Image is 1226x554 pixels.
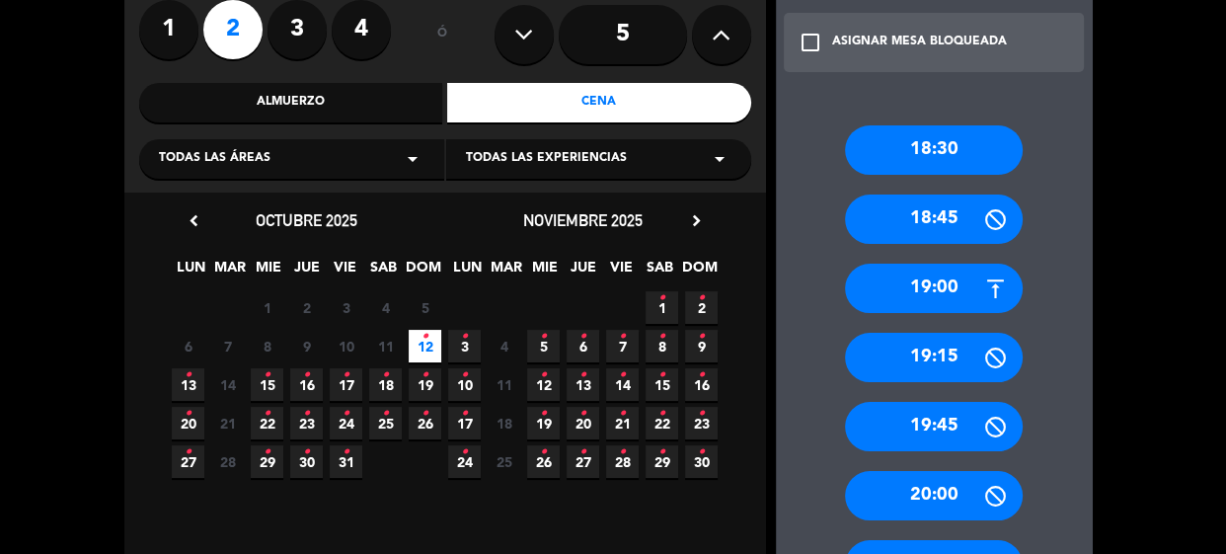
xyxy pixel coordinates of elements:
span: 4 [369,291,402,324]
span: 9 [290,330,323,362]
i: • [619,359,626,391]
span: 16 [685,368,718,401]
span: 9 [685,330,718,362]
i: • [461,321,468,353]
div: 20:00 [845,471,1023,520]
div: 19:45 [845,402,1023,451]
i: • [264,398,270,430]
div: 19:00 [845,264,1023,313]
div: ASIGNAR MESA BLOQUEADA [832,33,1007,52]
i: • [619,321,626,353]
span: 1 [646,291,678,324]
span: 20 [172,407,204,439]
span: 18 [369,368,402,401]
span: 21 [606,407,639,439]
span: 6 [567,330,599,362]
span: Todas las áreas [159,149,270,169]
div: 18:30 [845,125,1023,175]
span: 21 [211,407,244,439]
span: 23 [685,407,718,439]
span: 17 [330,368,362,401]
i: • [421,398,428,430]
span: MIE [528,256,561,288]
span: 19 [527,407,560,439]
span: 31 [330,445,362,478]
i: • [461,436,468,468]
i: • [619,398,626,430]
span: 3 [448,330,481,362]
span: 2 [290,291,323,324]
span: 19 [409,368,441,401]
span: 3 [330,291,362,324]
span: MIE [252,256,284,288]
i: • [698,359,705,391]
span: octubre 2025 [256,210,357,230]
i: • [382,359,389,391]
span: 29 [646,445,678,478]
span: 14 [211,368,244,401]
i: • [698,398,705,430]
span: 30 [685,445,718,478]
i: • [540,359,547,391]
i: • [343,398,349,430]
span: JUE [290,256,323,288]
span: 5 [527,330,560,362]
i: • [540,321,547,353]
i: • [658,436,665,468]
i: arrow_drop_down [708,147,731,171]
span: 26 [527,445,560,478]
span: 25 [488,445,520,478]
i: • [658,398,665,430]
i: • [382,398,389,430]
i: • [185,436,192,468]
i: • [303,398,310,430]
span: 17 [448,407,481,439]
span: SAB [367,256,400,288]
span: 25 [369,407,402,439]
span: 4 [488,330,520,362]
span: 12 [527,368,560,401]
i: • [579,359,586,391]
span: DOM [682,256,715,288]
span: SAB [644,256,676,288]
span: 18 [488,407,520,439]
i: • [698,321,705,353]
span: 27 [567,445,599,478]
span: 23 [290,407,323,439]
i: chevron_left [184,210,204,231]
i: • [579,436,586,468]
span: 26 [409,407,441,439]
i: • [540,398,547,430]
span: 14 [606,368,639,401]
div: Cena [447,83,751,122]
i: • [658,359,665,391]
span: LUN [451,256,484,288]
i: check_box_outline_blank [799,31,822,54]
i: • [185,359,192,391]
i: • [579,398,586,430]
span: LUN [175,256,207,288]
span: 15 [251,368,283,401]
span: 10 [330,330,362,362]
span: noviembre 2025 [523,210,643,230]
span: 1 [251,291,283,324]
span: 8 [646,330,678,362]
i: • [421,359,428,391]
i: • [540,436,547,468]
i: • [461,398,468,430]
span: 5 [409,291,441,324]
div: 19:15 [845,333,1023,382]
i: • [619,436,626,468]
span: MAR [490,256,522,288]
span: 13 [172,368,204,401]
i: • [698,436,705,468]
span: 30 [290,445,323,478]
i: • [343,436,349,468]
i: • [185,398,192,430]
span: DOM [406,256,438,288]
i: • [658,321,665,353]
span: 27 [172,445,204,478]
span: 20 [567,407,599,439]
span: VIE [605,256,638,288]
span: 13 [567,368,599,401]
